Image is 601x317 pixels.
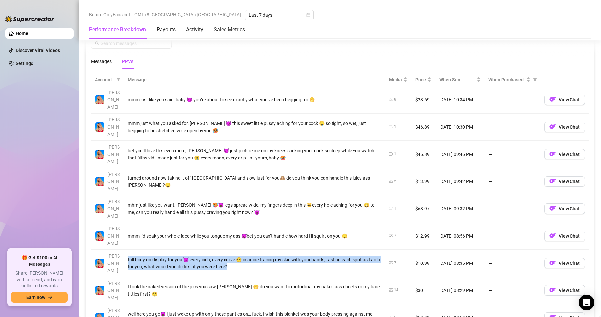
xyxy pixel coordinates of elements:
[549,205,556,212] img: OF
[107,253,120,273] span: [PERSON_NAME]
[435,86,484,114] td: [DATE] 10:34 PM
[411,222,435,250] td: $12.99
[128,96,381,103] div: mmm just like you said, baby 😈 you’re about to see exactly what you’ve been begging for 🤭
[128,147,381,161] div: bet you’ll love this even more, [PERSON_NAME] 😈 just picture me on my knees sucking your cock so ...
[484,250,540,277] td: —
[559,206,580,211] span: View Chat
[394,124,396,130] div: 1
[435,141,484,168] td: [DATE] 09:46 PM
[16,31,28,36] a: Home
[394,205,396,212] div: 1
[107,117,120,137] span: [PERSON_NAME]
[544,231,585,241] button: OFView Chat
[415,76,426,83] span: Price
[544,258,585,268] button: OFView Chat
[249,10,310,20] span: Last 7 days
[544,235,585,240] a: OFView Chat
[544,126,585,131] a: OFView Chat
[26,295,45,300] span: Earn now
[411,277,435,304] td: $30
[95,204,104,213] img: Ashley
[484,195,540,222] td: —
[107,226,120,246] span: [PERSON_NAME]
[101,40,168,47] input: Search messages
[95,41,99,46] span: search
[389,152,393,156] span: video-camera
[157,26,176,33] div: Payouts
[544,180,585,185] a: OFView Chat
[394,96,396,103] div: 8
[11,270,68,289] span: Share [PERSON_NAME] with a friend, and earn unlimited rewards
[389,97,393,101] span: picture
[532,75,538,85] span: filter
[544,289,585,294] a: OFView Chat
[544,149,585,159] button: OFView Chat
[107,281,120,300] span: [PERSON_NAME]
[186,26,203,33] div: Activity
[411,86,435,114] td: $28.69
[411,250,435,277] td: $10.99
[579,295,594,310] div: Open Intercom Messenger
[544,262,585,267] a: OFView Chat
[435,74,484,86] th: When Sent
[128,120,381,134] div: mmm just what you asked for, [PERSON_NAME] 😈 this sweet little pussy aching for your cock 🤤 so ti...
[544,153,585,158] a: OFView Chat
[11,255,68,267] span: 🎁 Get $100 in AI Messages
[394,151,396,157] div: 1
[549,287,556,293] img: OF
[128,201,381,216] div: mhm just like you want, [PERSON_NAME] 🥵😈 legs spread wide, my fingers deep in this 🐱every hole ac...
[411,114,435,141] td: $46.89
[107,90,120,110] span: [PERSON_NAME]
[95,259,104,268] img: Ashley
[544,98,585,104] a: OFView Chat
[389,288,393,292] span: picture
[389,261,393,265] span: picture
[389,234,393,238] span: picture
[95,95,104,104] img: Ashley
[117,78,120,82] span: filter
[411,195,435,222] td: $68.97
[389,76,402,83] span: Media
[48,295,53,300] span: arrow-right
[544,122,585,132] button: OFView Chat
[389,179,393,183] span: picture
[544,203,585,214] button: OFView Chat
[95,122,104,132] img: Ashley
[435,250,484,277] td: [DATE] 08:35 PM
[533,78,537,82] span: filter
[435,168,484,195] td: [DATE] 09:42 PM
[549,232,556,239] img: OF
[549,178,556,184] img: OF
[549,123,556,130] img: OF
[559,97,580,102] span: View Chat
[559,261,580,266] span: View Chat
[89,10,130,20] span: Before OnlyFans cut
[435,195,484,222] td: [DATE] 09:32 PM
[95,177,104,186] img: Ashley
[394,178,396,184] div: 5
[544,285,585,296] button: OFView Chat
[128,283,381,298] div: I took the naked version of the pics you saw [PERSON_NAME] 🤭 do you want to motorboat my naked as...
[107,199,120,219] span: [PERSON_NAME]
[435,277,484,304] td: [DATE] 08:29 PM
[484,168,540,195] td: —
[544,207,585,213] a: OFView Chat
[385,74,411,86] th: Media
[435,114,484,141] td: [DATE] 10:30 PM
[559,233,580,239] span: View Chat
[95,286,104,295] img: Ashley
[559,288,580,293] span: View Chat
[544,95,585,105] button: OFView Chat
[559,152,580,157] span: View Chat
[411,141,435,168] td: $45.89
[214,26,245,33] div: Sales Metrics
[411,168,435,195] td: $13.99
[122,58,133,65] div: PPVs
[484,86,540,114] td: —
[5,16,54,22] img: logo-BBDzfeDw.svg
[559,124,580,130] span: View Chat
[107,172,120,191] span: [PERSON_NAME]
[394,287,398,293] div: 14
[549,260,556,266] img: OF
[389,125,393,129] span: video-camera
